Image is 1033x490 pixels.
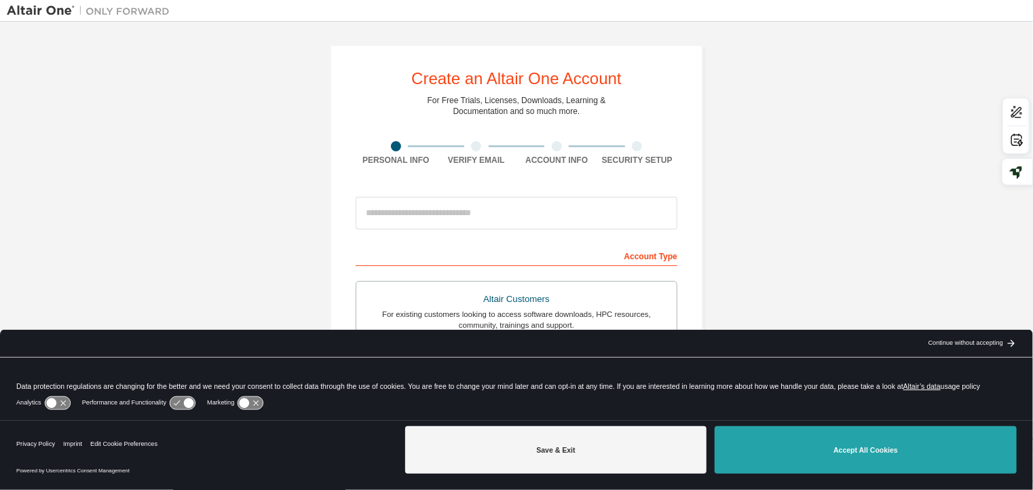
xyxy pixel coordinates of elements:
[356,244,677,266] div: Account Type
[428,95,606,117] div: For Free Trials, Licenses, Downloads, Learning & Documentation and so much more.
[364,309,669,331] div: For existing customers looking to access software downloads, HPC resources, community, trainings ...
[364,290,669,309] div: Altair Customers
[597,155,678,166] div: Security Setup
[7,4,176,18] img: Altair One
[411,71,622,87] div: Create an Altair One Account
[516,155,597,166] div: Account Info
[356,155,436,166] div: Personal Info
[436,155,517,166] div: Verify Email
